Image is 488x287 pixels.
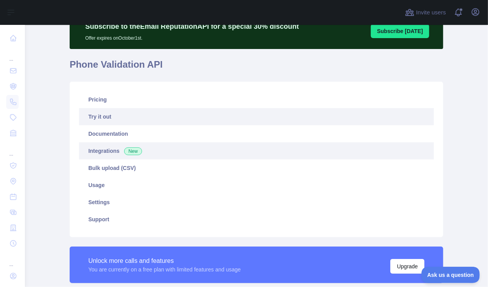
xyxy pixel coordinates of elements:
[88,266,241,273] div: You are currently on a free plan with limited features and usage
[79,211,434,228] a: Support
[79,177,434,194] a: Usage
[85,21,299,32] p: Subscribe to the Email Reputation API for a special 30 % discount
[390,259,425,274] button: Upgrade
[79,125,434,142] a: Documentation
[79,91,434,108] a: Pricing
[6,252,19,268] div: ...
[404,6,448,19] button: Invite users
[88,256,241,266] div: Unlock more calls and features
[79,194,434,211] a: Settings
[79,108,434,125] a: Try it out
[124,147,142,155] span: New
[371,24,429,38] button: Subscribe [DATE]
[79,142,434,159] a: Integrations New
[6,47,19,62] div: ...
[85,32,299,41] p: Offer expires on October 1st.
[79,159,434,177] a: Bulk upload (CSV)
[416,8,446,17] span: Invite users
[70,58,443,77] h1: Phone Validation API
[421,267,480,283] iframe: Toggle Customer Support
[6,142,19,157] div: ...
